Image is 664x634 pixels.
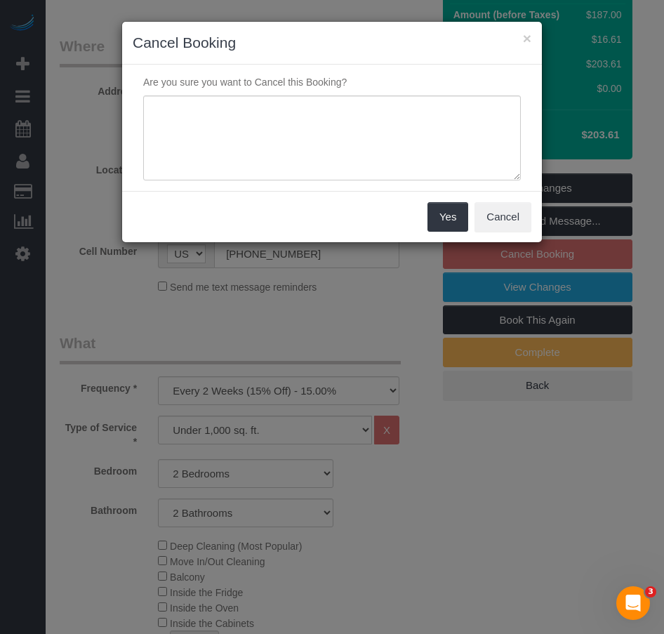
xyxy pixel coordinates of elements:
iframe: Intercom live chat [616,586,650,620]
p: Are you sure you want to Cancel this Booking? [133,75,531,89]
sui-modal: Cancel Booking [122,22,542,242]
button: Cancel [474,202,531,232]
button: Yes [427,202,468,232]
button: × [523,31,531,46]
span: 3 [645,586,656,597]
h3: Cancel Booking [133,32,531,53]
